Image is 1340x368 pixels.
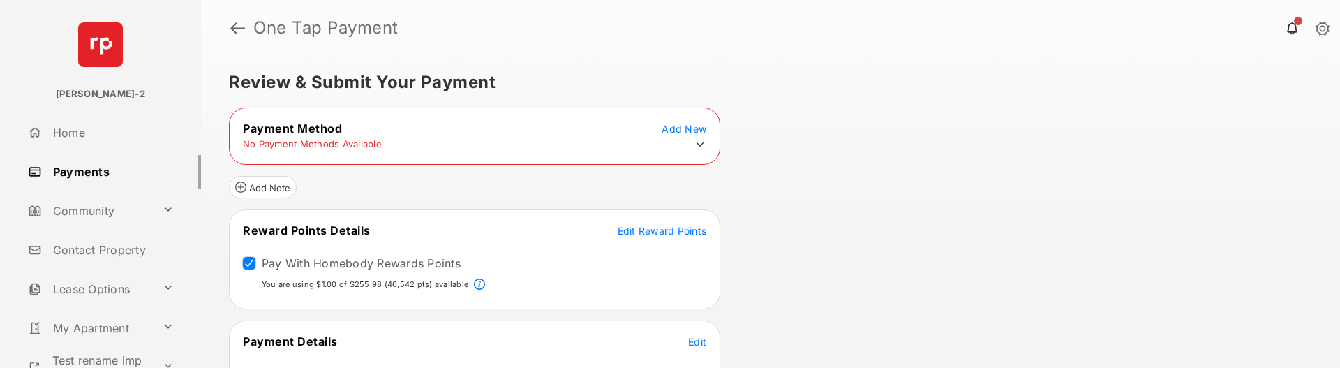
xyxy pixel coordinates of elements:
a: Home [22,116,201,149]
a: Contact Property [22,233,201,267]
h5: Review & Submit Your Payment [229,74,1301,91]
span: Reward Points Details [243,223,371,237]
a: Payments [22,155,201,189]
img: svg+xml;base64,PHN2ZyB4bWxucz0iaHR0cDovL3d3dy53My5vcmcvMjAwMC9zdmciIHdpZHRoPSI2NCIgaGVpZ2h0PSI2NC... [78,22,123,67]
button: Add New [662,122,706,135]
button: Add Note [229,176,297,198]
p: You are using $1.00 of $255.98 (46,542 pts) available [262,279,468,290]
td: No Payment Methods Available [242,138,382,150]
a: Community [22,194,157,228]
span: Add New [662,123,706,135]
a: Lease Options [22,272,157,306]
span: Payment Details [243,334,338,348]
strong: One Tap Payment [253,20,399,36]
span: Edit [688,336,706,348]
button: Edit [688,334,706,348]
span: Edit Reward Points [618,225,707,237]
span: Payment Method [243,122,342,135]
label: Pay With Homebody Rewards Points [262,256,461,270]
a: My Apartment [22,311,157,345]
button: Edit Reward Points [618,223,707,237]
p: [PERSON_NAME]-2 [56,87,145,101]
